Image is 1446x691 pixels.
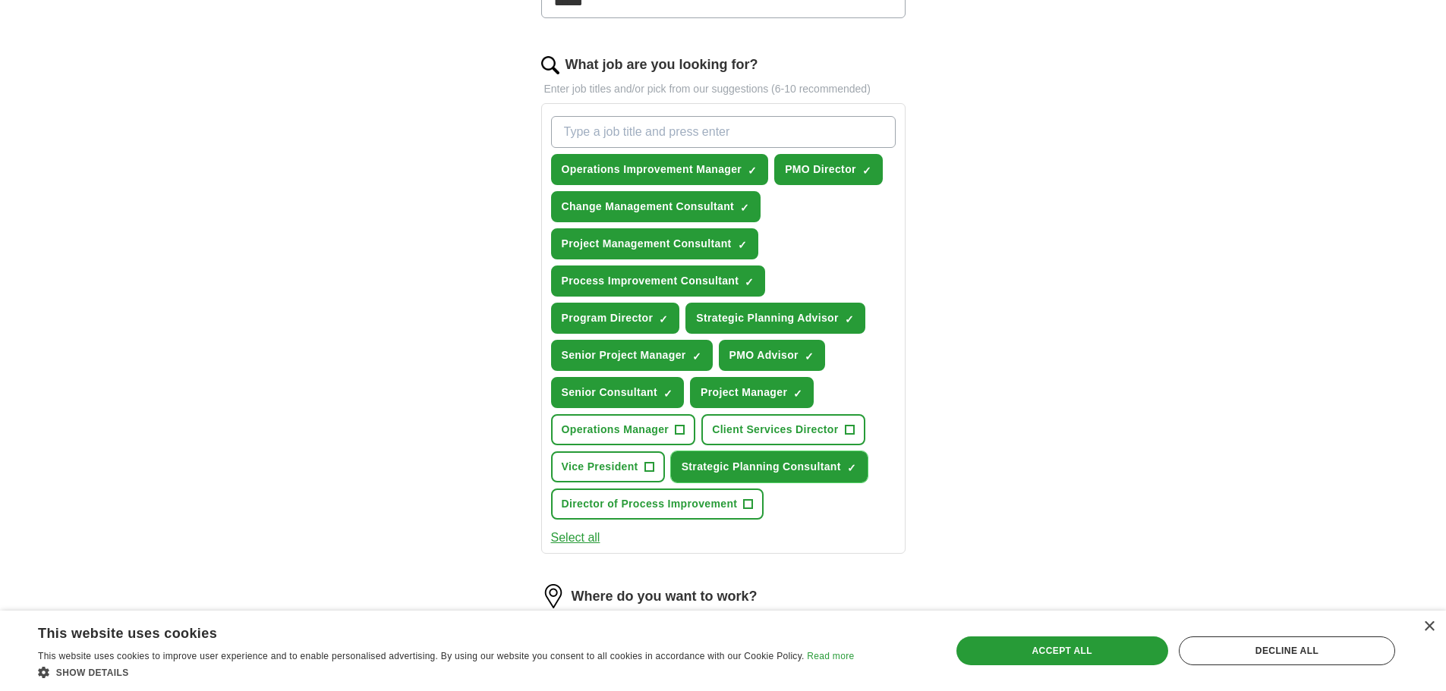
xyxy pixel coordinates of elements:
[562,347,686,363] span: Senior Project Manager
[738,239,747,251] span: ✓
[562,310,654,326] span: Program Director
[38,664,854,680] div: Show details
[685,303,865,334] button: Strategic Planning Advisor✓
[562,496,738,512] span: Director of Process Improvement
[551,488,764,520] button: Director of Process Improvement
[551,191,761,222] button: Change Management Consultant✓
[541,81,906,97] p: Enter job titles and/or pick from our suggestions (6-10 recommended)
[692,350,701,363] span: ✓
[56,667,129,678] span: Show details
[562,199,735,215] span: Change Management Consultant
[659,313,668,325] span: ✓
[562,162,742,177] span: Operations Improvement Manager
[38,620,816,642] div: This website uses cookies
[701,414,865,445] button: Client Services Director
[719,340,825,371] button: PMO Advisor✓
[774,154,883,185] button: PMO Director✓
[562,385,658,400] span: Senior Consultant
[541,584,565,608] img: location.png
[562,236,732,252] span: Project Management Consultant
[862,165,871,177] span: ✓
[793,388,802,400] span: ✓
[562,459,638,475] span: Vice President
[785,162,856,177] span: PMO Director
[807,651,854,661] a: Read more, opens a new window
[729,347,799,363] span: PMO Advisor
[956,636,1168,665] div: Accept all
[690,377,814,408] button: Project Manager✓
[551,116,896,148] input: Type a job title and press enter
[696,310,839,326] span: Strategic Planning Advisor
[1423,621,1435,633] div: Close
[740,202,749,214] span: ✓
[551,265,766,297] button: Process Improvement Consultant✓
[845,313,854,325] span: ✓
[551,377,685,408] button: Senior Consultant✓
[551,228,758,259] button: Project Management Consultant✓
[551,451,665,482] button: Vice President
[38,651,805,661] span: This website uses cookies to improve user experience and to enable personalised advertising. By u...
[701,385,787,400] span: Project Manager
[565,55,758,75] label: What job are you looking for?
[551,529,600,547] button: Select all
[748,165,757,177] span: ✓
[682,459,841,475] span: Strategic Planning Consultant
[572,586,758,607] label: Where do you want to work?
[847,462,856,474] span: ✓
[541,56,559,74] img: search.png
[745,276,754,288] span: ✓
[562,273,739,289] span: Process Improvement Consultant
[551,154,769,185] button: Operations Improvement Manager✓
[663,388,673,400] span: ✓
[551,414,696,445] button: Operations Manager
[551,303,680,334] button: Program Director✓
[1179,636,1395,665] div: Decline all
[671,451,868,482] button: Strategic Planning Consultant✓
[712,422,838,438] span: Client Services Director
[562,422,669,438] span: Operations Manager
[551,340,713,371] button: Senior Project Manager✓
[805,350,814,363] span: ✓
